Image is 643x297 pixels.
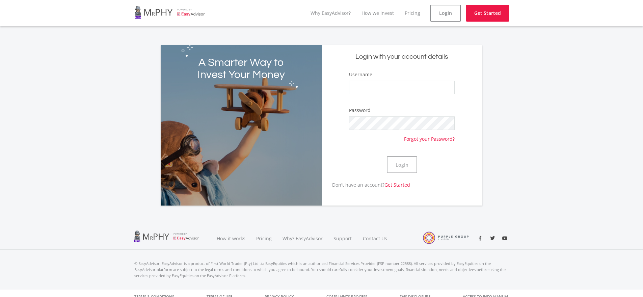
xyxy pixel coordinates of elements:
h2: A Smarter Way to Invest Your Money [193,57,290,81]
button: Login [387,156,417,173]
a: Pricing [251,227,277,250]
p: Don't have an account? [322,181,410,188]
a: Get Started [384,182,410,188]
a: Login [430,5,461,22]
a: Get Started [466,5,509,22]
a: Contact Us [357,227,393,250]
a: How we invest [361,10,394,16]
a: How it works [211,227,251,250]
label: Password [349,107,371,114]
a: Forgot your Password? [404,130,455,142]
a: Support [328,227,357,250]
label: Username [349,71,372,78]
a: Pricing [405,10,420,16]
a: Why EasyAdvisor? [311,10,351,16]
h5: Login with your account details [327,52,477,61]
p: © EasyAdvisor. EasyAdvisor is a product of First World Trader (Pty) Ltd t/a EasyEquities which is... [134,261,509,279]
a: Why? EasyAdvisor [277,227,328,250]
